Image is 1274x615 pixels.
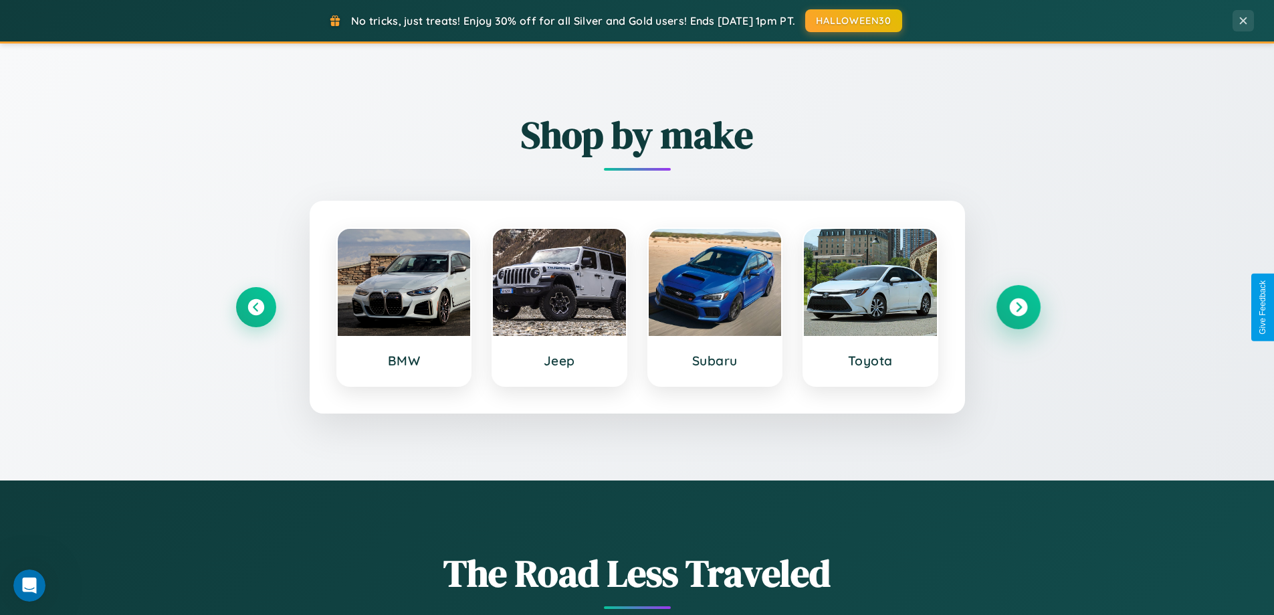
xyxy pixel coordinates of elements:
h1: The Road Less Traveled [236,547,1039,599]
h3: Toyota [817,353,924,369]
iframe: Intercom live chat [13,569,45,602]
h3: Jeep [506,353,613,369]
h3: Subaru [662,353,768,369]
h3: BMW [351,353,457,369]
button: HALLOWEEN30 [805,9,902,32]
h2: Shop by make [236,109,1039,161]
span: No tricks, just treats! Enjoy 30% off for all Silver and Gold users! Ends [DATE] 1pm PT. [351,14,795,27]
div: Give Feedback [1258,280,1267,335]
